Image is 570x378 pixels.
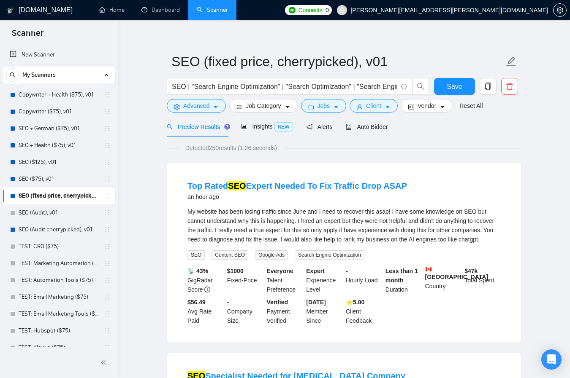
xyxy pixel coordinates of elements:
[464,268,478,274] b: $ 47k
[229,99,297,113] button: barsJob Categorycaret-down
[346,124,352,130] span: robot
[19,188,99,204] a: SEO (fixed price, cherrypicked), v01
[306,299,326,306] b: [DATE]
[6,72,19,78] span: search
[289,7,296,13] img: upwork-logo.png
[339,7,345,13] span: user
[10,46,108,63] a: New Scanner
[19,238,99,255] a: TEST: CRO ($75)
[267,268,293,274] b: Everyone
[167,124,173,130] span: search
[171,51,504,72] input: Scanner name...
[502,83,518,90] span: delete
[187,250,205,260] span: SEO
[246,101,281,110] span: Job Category
[440,104,445,110] span: caret-down
[104,260,111,267] span: holder
[553,7,567,13] a: setting
[308,104,314,110] span: folder
[350,99,398,113] button: userClientcaret-down
[183,101,209,110] span: Advanced
[227,299,229,306] b: -
[186,266,225,294] div: GigRadar Score
[241,123,293,130] span: Insights
[104,344,111,351] span: holder
[104,243,111,250] span: holder
[213,104,219,110] span: caret-down
[6,68,19,82] button: search
[333,104,339,110] span: caret-down
[423,266,463,294] div: Country
[401,99,453,113] button: idcardVendorcaret-down
[344,298,384,325] div: Client Feedback
[104,142,111,149] span: holder
[267,299,288,306] b: Verified
[274,122,293,131] span: NEW
[19,221,99,238] a: SEO (Audit cherrypicked), v01
[22,67,56,83] span: My Scanners
[318,101,330,110] span: Jobs
[307,124,312,130] span: notification
[19,322,99,339] a: TEST: Hubspot ($75)
[204,287,210,292] span: info-circle
[104,108,111,115] span: holder
[447,81,462,92] span: Save
[255,250,288,260] span: Google Ads
[19,120,99,137] a: SEO + German ($75), v01
[104,226,111,233] span: holder
[187,299,206,306] b: $56.49
[501,78,518,95] button: delete
[225,298,265,325] div: Company Size
[100,358,109,367] span: double-left
[541,349,562,370] div: Open Intercom Messenger
[366,101,381,110] span: Client
[19,306,99,322] a: TEST: Email Marketing Tools ($75)
[212,250,248,260] span: Content SEO
[384,266,423,294] div: Duration
[344,266,384,294] div: Hourly Load
[304,298,344,325] div: Member Since
[295,250,364,260] span: Search Engine Optimization
[104,176,111,182] span: holder
[19,255,99,272] a: TEST: Marketing Automation ($75)
[187,268,208,274] b: 📡 43%
[480,78,497,95] button: copy
[506,56,517,67] span: edit
[172,81,397,92] input: Search Freelance Jobs...
[304,266,344,294] div: Experience Level
[19,289,99,306] a: TEST: Email Marketing ($75)
[19,204,99,221] a: SEO (Audit), v01
[5,27,50,45] span: Scanner
[265,266,305,294] div: Talent Preference
[225,266,265,294] div: Fixed-Price
[104,91,111,98] span: holder
[553,3,567,17] button: setting
[99,6,125,13] a: homeHome
[104,311,111,317] span: holder
[413,83,429,90] span: search
[385,104,391,110] span: caret-down
[346,123,388,130] span: Auto Bidder
[19,154,99,171] a: SEO ($125), v01
[197,6,228,13] a: searchScanner
[425,266,489,280] b: [GEOGRAPHIC_DATA]
[299,5,324,15] span: Connects:
[19,171,99,188] a: SEO ($75), v01
[408,104,414,110] span: idcard
[104,277,111,284] span: holder
[19,103,99,120] a: Copywriter ($75), v01
[167,99,226,113] button: settingAdvancedcaret-down
[228,181,246,190] mark: SEO
[385,268,418,284] b: Less than 1 month
[236,104,242,110] span: bars
[3,46,115,63] li: New Scanner
[241,123,247,129] span: area-chart
[418,101,436,110] span: Vendor
[19,86,99,103] a: Copywriter + Health ($75), v01
[141,6,180,13] a: dashboardDashboard
[104,294,111,300] span: holder
[7,4,13,17] img: logo
[179,143,283,153] span: Detected 250 results (1.26 seconds)
[104,159,111,166] span: holder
